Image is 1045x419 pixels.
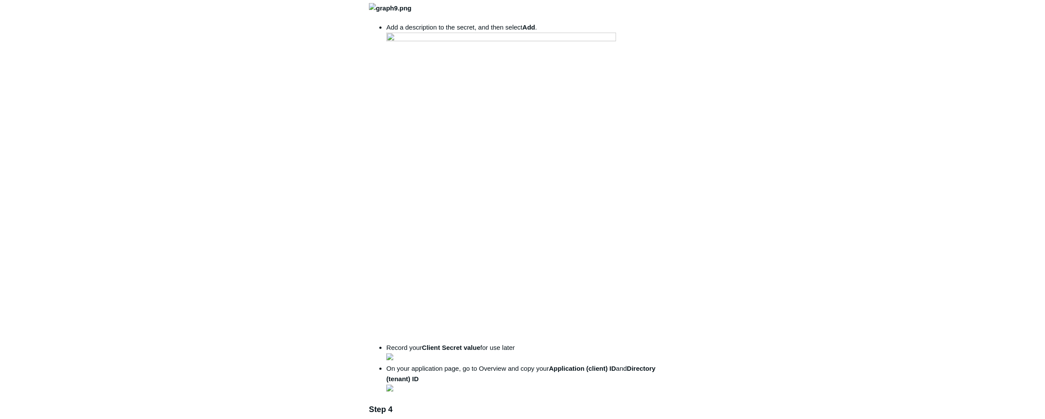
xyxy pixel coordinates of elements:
[386,343,676,363] li: Record your for use later
[422,344,462,351] strong: Client Secret
[386,363,676,395] li: On your application page, go to Overview and copy your and
[522,23,535,31] strong: Add
[549,365,616,372] strong: Application (client) ID
[369,3,412,13] img: graph9.png
[369,403,676,416] h3: Step 4
[386,385,393,392] img: 39969852526355
[386,353,393,360] img: 39969859860627
[386,22,676,343] li: Add a description to the secret, and then select .
[386,365,656,393] strong: Directory (tenant) ID
[464,344,480,351] strong: value
[386,33,616,343] img: 39969859858195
